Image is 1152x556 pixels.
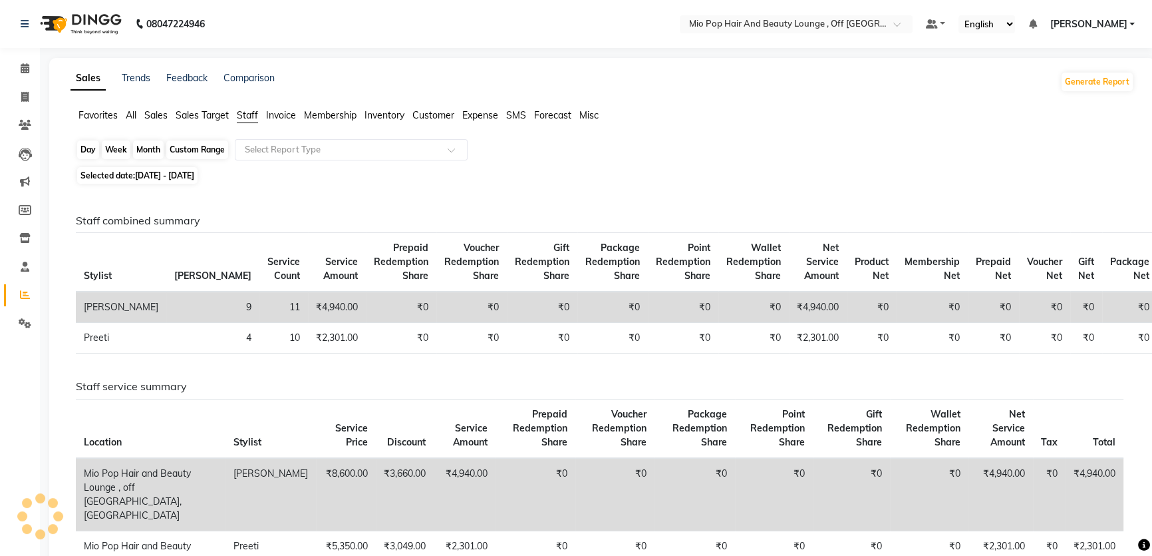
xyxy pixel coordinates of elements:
td: ₹0 [897,292,968,323]
td: ₹4,940.00 [968,458,1033,531]
td: 9 [166,292,259,323]
td: 11 [259,292,308,323]
span: Forecast [534,109,571,121]
td: ₹0 [436,292,507,323]
td: ₹8,600.00 [316,458,376,531]
h6: Staff combined summary [76,214,1123,227]
span: Voucher Redemption Share [592,408,647,448]
span: Service Amount [453,422,488,448]
span: Service Amount [323,256,358,282]
td: ₹0 [577,292,648,323]
span: Sales [144,109,168,121]
span: Service Count [267,256,300,282]
span: Prepaid Redemption Share [374,242,428,282]
span: [DATE] - [DATE] [135,170,194,180]
span: Wallet Redemption Share [906,408,960,448]
td: 4 [166,323,259,354]
td: ₹0 [1019,323,1070,354]
td: ₹0 [366,323,436,354]
span: Product Net [855,256,889,282]
span: Voucher Redemption Share [444,242,499,282]
td: ₹0 [1070,323,1102,354]
div: Custom Range [166,140,228,159]
span: Service Price [335,422,368,448]
span: Wallet Redemption Share [726,242,781,282]
span: All [126,109,136,121]
td: ₹0 [648,292,718,323]
span: SMS [506,109,526,121]
td: ₹0 [718,292,789,323]
span: Membership [304,109,357,121]
td: ₹2,301.00 [789,323,847,354]
span: Customer [412,109,454,121]
td: ₹0 [847,292,897,323]
span: Location [84,436,122,448]
div: Month [133,140,164,159]
td: Preeti [76,323,166,354]
td: ₹0 [718,323,789,354]
span: [PERSON_NAME] [1050,17,1127,31]
span: Point Redemption Share [750,408,805,448]
td: ₹0 [813,458,890,531]
span: Stylist [233,436,261,448]
span: Gift Net [1078,256,1094,282]
span: Tax [1041,436,1058,448]
td: ₹0 [1019,292,1070,323]
h6: Staff service summary [76,380,1123,393]
td: ₹0 [507,323,577,354]
span: [PERSON_NAME] [174,270,251,282]
td: ₹0 [496,458,575,531]
span: Total [1093,436,1115,448]
span: Point Redemption Share [656,242,710,282]
span: Gift Redemption Share [515,242,569,282]
span: Misc [579,109,599,121]
td: ₹0 [1033,458,1066,531]
b: 08047224946 [146,5,205,43]
td: ₹0 [897,323,968,354]
span: Staff [237,109,258,121]
td: ₹0 [847,323,897,354]
td: ₹0 [436,323,507,354]
span: Gift Redemption Share [827,408,882,448]
span: Favorites [78,109,118,121]
span: Voucher Net [1027,256,1062,282]
span: Stylist [84,270,112,282]
td: ₹0 [1070,292,1102,323]
td: ₹0 [366,292,436,323]
span: Membership Net [905,256,960,282]
span: Discount [387,436,426,448]
td: ₹0 [890,458,969,531]
span: Package Redemption Share [585,242,640,282]
td: ₹3,660.00 [376,458,434,531]
a: Trends [122,72,150,84]
td: ₹0 [507,292,577,323]
span: Prepaid Net [976,256,1011,282]
td: ₹0 [735,458,813,531]
span: Net Service Amount [804,242,839,282]
span: Package Redemption Share [672,408,727,448]
td: ₹0 [648,323,718,354]
td: 10 [259,323,308,354]
span: Expense [462,109,498,121]
span: Prepaid Redemption Share [513,408,567,448]
td: ₹0 [575,458,655,531]
td: ₹4,940.00 [1066,458,1123,531]
img: logo [34,5,125,43]
span: Inventory [364,109,404,121]
td: ₹0 [654,458,735,531]
td: ₹0 [577,323,648,354]
span: Net Service Amount [990,408,1025,448]
td: ₹4,940.00 [434,458,496,531]
td: ₹2,301.00 [308,323,366,354]
td: ₹0 [968,323,1019,354]
button: Generate Report [1062,73,1133,91]
td: ₹4,940.00 [308,292,366,323]
span: Package Net [1110,256,1149,282]
span: Invoice [266,109,296,121]
td: ₹0 [968,292,1019,323]
a: Sales [71,67,106,91]
span: Sales Target [176,109,229,121]
td: Mio Pop Hair and Beauty Lounge , off [GEOGRAPHIC_DATA], [GEOGRAPHIC_DATA] [76,458,225,531]
span: Selected date: [77,167,198,184]
div: Day [77,140,99,159]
